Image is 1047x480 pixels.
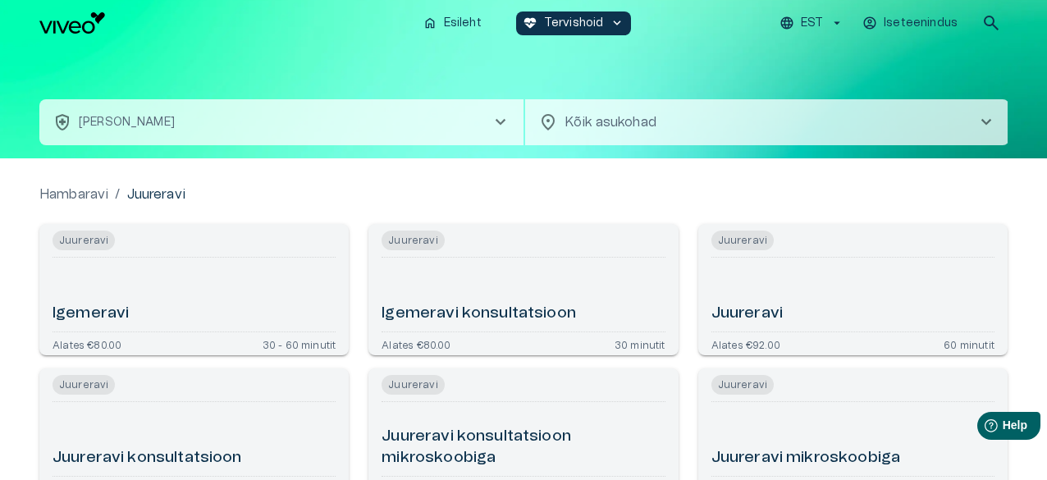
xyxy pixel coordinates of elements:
[382,303,576,325] h6: Igemeravi konsultatsioon
[516,11,632,35] button: ecg_heartTervishoidkeyboard_arrow_down
[382,339,450,349] p: Alates €80.00
[53,339,121,349] p: Alates €80.00
[711,339,780,349] p: Alates €92.00
[711,303,783,325] h6: Juureravi
[382,426,665,469] h6: Juureravi konsultatsioon mikroskoobiga
[544,15,604,32] p: Tervishoid
[127,185,185,204] p: Juureravi
[382,231,444,250] span: Juureravi
[538,112,558,132] span: location_on
[777,11,847,35] button: EST
[491,112,510,132] span: chevron_right
[976,112,996,132] span: chevron_right
[39,224,349,355] a: Open service booking details
[382,375,444,395] span: Juureravi
[423,16,437,30] span: home
[53,303,129,325] h6: Igemeravi
[975,7,1008,39] button: open search modal
[79,114,175,131] p: [PERSON_NAME]
[53,447,242,469] h6: Juureravi konsultatsioon
[444,15,482,32] p: Esileht
[368,224,678,355] a: Open service booking details
[801,15,823,32] p: EST
[53,231,115,250] span: Juureravi
[615,339,665,349] p: 30 minutit
[39,12,105,34] img: Viveo logo
[610,16,624,30] span: keyboard_arrow_down
[39,185,108,204] a: Hambaravi
[39,12,409,34] a: Navigate to homepage
[263,339,336,349] p: 30 - 60 minutit
[416,11,490,35] button: homeEsileht
[115,185,120,204] p: /
[860,11,962,35] button: Iseteenindus
[565,112,950,132] p: Kõik asukohad
[698,224,1008,355] a: Open service booking details
[711,375,774,395] span: Juureravi
[53,112,72,132] span: health_and_safety
[711,447,900,469] h6: Juureravi mikroskoobiga
[711,231,774,250] span: Juureravi
[944,339,994,349] p: 60 minutit
[981,13,1001,33] span: search
[523,16,537,30] span: ecg_heart
[39,99,523,145] button: health_and_safety[PERSON_NAME]chevron_right
[53,375,115,395] span: Juureravi
[919,405,1047,451] iframe: Help widget launcher
[884,15,958,32] p: Iseteenindus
